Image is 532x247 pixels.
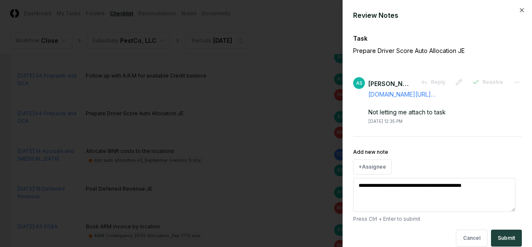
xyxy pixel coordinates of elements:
[467,75,508,90] button: Resolve
[353,159,392,175] button: +Assignee
[368,91,436,98] a: [DOMAIN_NAME][URL]…
[353,34,522,43] div: Task
[368,90,522,117] div: Not letting me attach to task
[353,10,522,20] div: Review Notes
[491,230,522,247] button: Submit
[353,46,493,55] p: Prepare Driver Score Auto Allocation JE
[456,230,488,247] button: Cancel
[416,75,450,90] button: Reply
[368,118,403,125] div: [DATE] 12:35 PM
[368,79,411,88] div: [PERSON_NAME]
[356,80,362,86] span: AS
[353,215,522,223] p: Press Ctrl + Enter to submit
[483,78,503,86] span: Resolve
[353,149,388,155] label: Add new note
